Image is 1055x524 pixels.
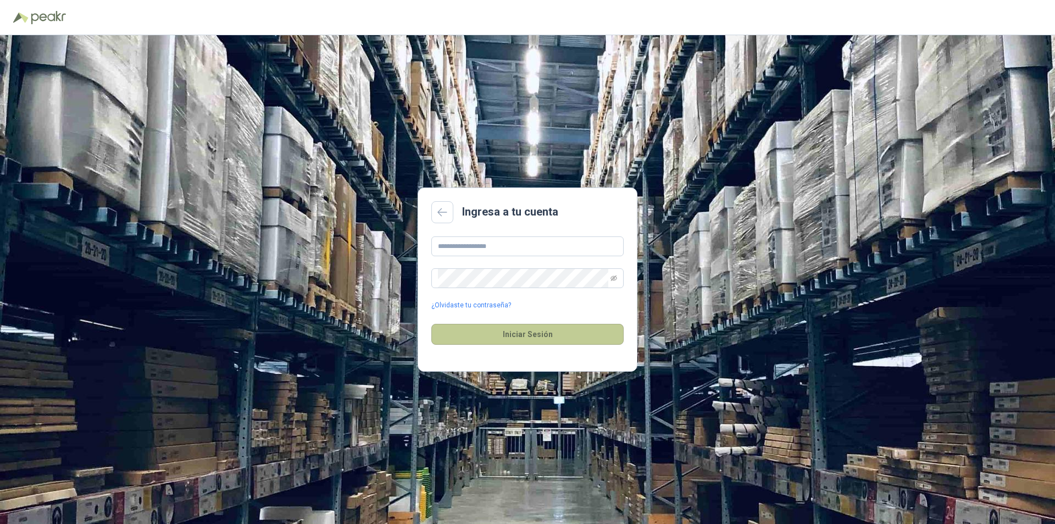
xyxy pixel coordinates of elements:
span: eye-invisible [610,275,617,282]
button: Iniciar Sesión [431,324,624,345]
h2: Ingresa a tu cuenta [462,203,558,220]
a: ¿Olvidaste tu contraseña? [431,300,511,311]
img: Logo [13,12,29,23]
img: Peakr [31,11,66,24]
